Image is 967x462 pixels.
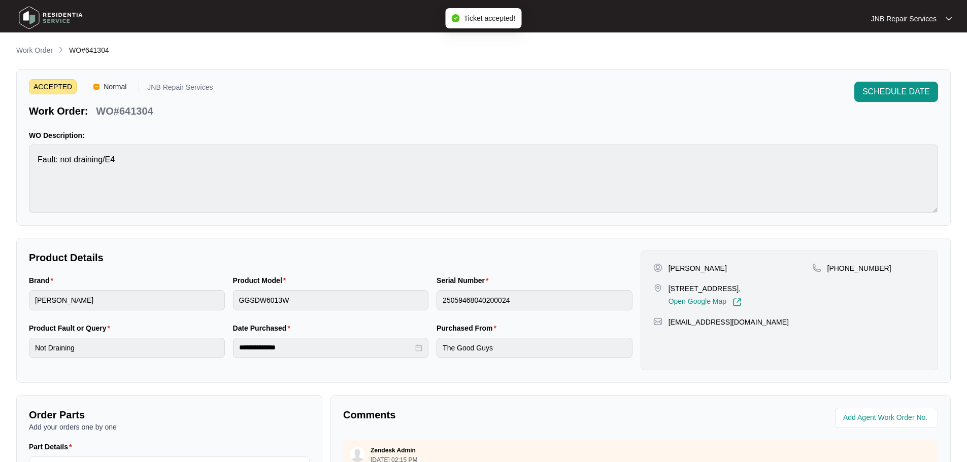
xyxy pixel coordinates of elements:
[827,263,891,273] p: [PHONE_NUMBER]
[29,251,632,265] p: Product Details
[854,82,938,102] button: SCHEDULE DATE
[29,338,225,358] input: Product Fault or Query
[233,323,294,333] label: Date Purchased
[437,338,632,358] input: Purchased From
[653,317,662,326] img: map-pin
[29,442,76,452] label: Part Details
[669,263,727,273] p: [PERSON_NAME]
[732,298,742,307] img: Link-External
[69,46,109,54] span: WO#641304
[812,263,821,272] img: map-pin
[29,79,77,94] span: ACCEPTED
[99,79,130,94] span: Normal
[57,46,65,54] img: chevron-right
[669,283,742,294] p: [STREET_ADDRESS],
[29,290,225,310] input: Brand
[669,298,742,307] a: Open Google Map
[29,104,88,118] p: Work Order:
[871,14,937,24] p: JNB Repair Services
[239,342,414,353] input: Date Purchased
[29,275,57,286] label: Brand
[147,84,213,94] p: JNB Repair Services
[93,84,99,90] img: Vercel Logo
[437,275,492,286] label: Serial Number
[343,408,633,422] p: Comments
[29,422,310,432] p: Add your orders one by one
[464,14,515,22] span: Ticket accepted!
[29,408,310,422] p: Order Parts
[15,3,86,33] img: residentia service logo
[29,145,938,213] textarea: Fault: not draining/E4
[350,447,365,462] img: user.svg
[371,446,416,454] p: Zendesk Admin
[14,45,55,56] a: Work Order
[946,16,952,21] img: dropdown arrow
[437,323,501,333] label: Purchased From
[452,14,460,22] span: check-circle
[233,290,429,310] input: Product Model
[669,317,789,327] p: [EMAIL_ADDRESS][DOMAIN_NAME]
[653,283,662,293] img: map-pin
[29,323,114,333] label: Product Fault or Query
[843,412,932,424] input: Add Agent Work Order No.
[96,104,153,118] p: WO#641304
[862,86,930,98] span: SCHEDULE DATE
[233,275,290,286] label: Product Model
[16,45,53,55] p: Work Order
[437,290,632,310] input: Serial Number
[29,130,938,140] p: WO Description:
[653,263,662,272] img: user-pin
